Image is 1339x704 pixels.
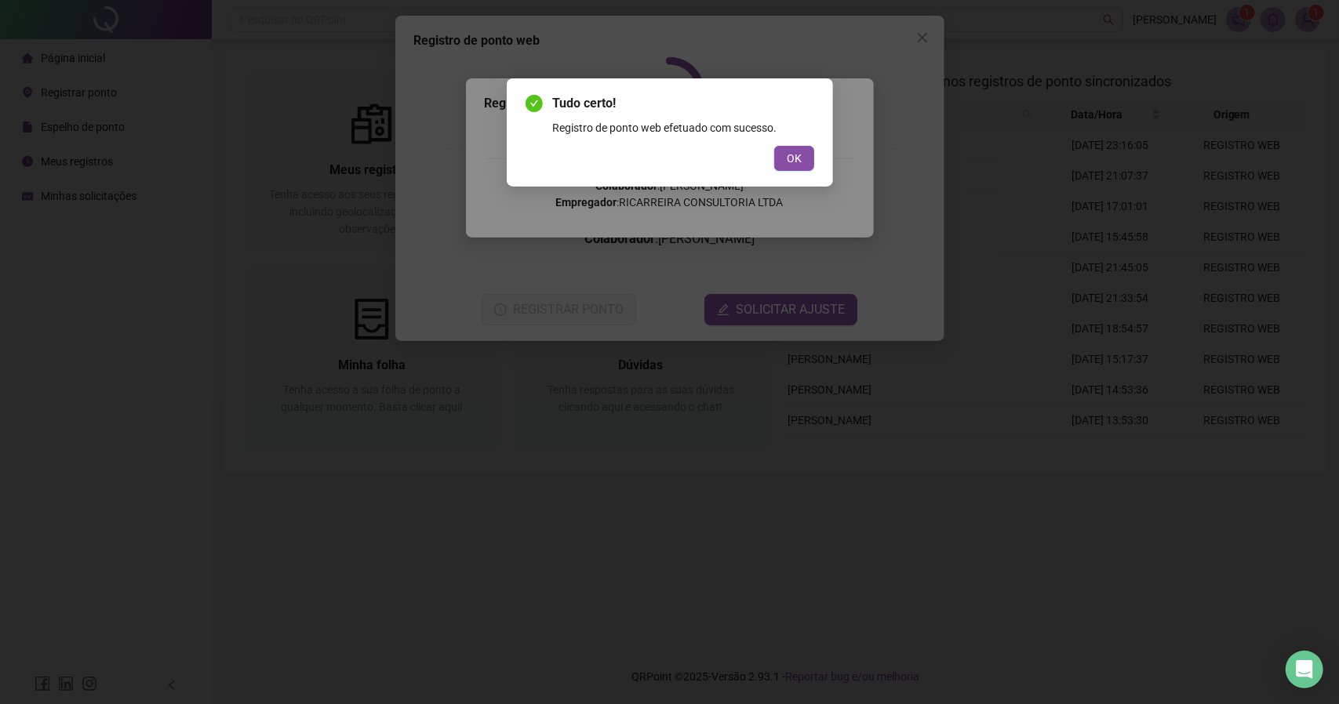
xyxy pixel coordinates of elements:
span: OK [787,150,802,167]
button: OK [774,146,814,171]
div: Open Intercom Messenger [1286,651,1323,688]
span: check-circle [526,95,543,112]
span: Tudo certo! [552,94,814,113]
div: Registro de ponto web efetuado com sucesso. [552,119,814,136]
